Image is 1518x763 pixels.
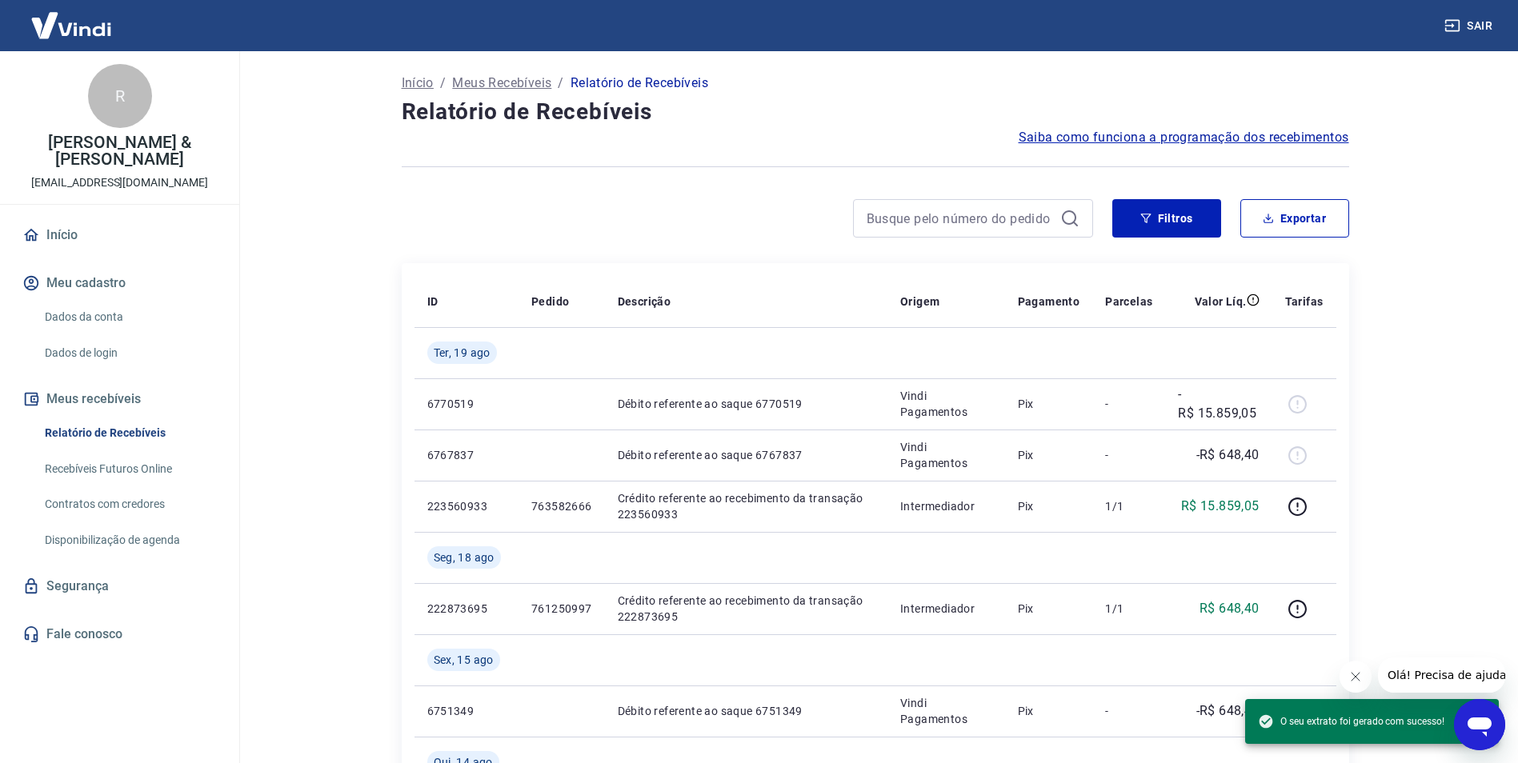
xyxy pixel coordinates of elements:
[900,601,992,617] p: Intermediador
[1112,199,1221,238] button: Filtros
[427,498,506,514] p: 223560933
[1196,445,1260,465] p: -R$ 648,40
[440,74,446,93] p: /
[38,488,220,521] a: Contratos com credores
[1019,128,1349,147] a: Saiba como funciona a programação dos recebimentos
[531,294,569,310] p: Pedido
[38,417,220,449] a: Relatório de Recebíveis
[38,524,220,557] a: Disponibilização de agenda
[1285,294,1324,310] p: Tarifas
[1195,294,1247,310] p: Valor Líq.
[1340,661,1372,693] iframe: Fechar mensagem
[618,490,875,522] p: Crédito referente ao recebimento da transação 223560933
[427,601,506,617] p: 222873695
[1018,498,1080,514] p: Pix
[427,703,506,719] p: 6751349
[434,549,495,565] span: Seg, 18 ago
[427,294,439,310] p: ID
[1018,601,1080,617] p: Pix
[19,218,220,253] a: Início
[618,294,671,310] p: Descrição
[900,695,992,727] p: Vindi Pagamentos
[13,134,226,168] p: [PERSON_NAME] & [PERSON_NAME]
[1454,699,1505,750] iframe: Botão para abrir a janela de mensagens
[1200,599,1260,618] p: R$ 648,40
[618,593,875,625] p: Crédito referente ao recebimento da transação 222873695
[452,74,551,93] a: Meus Recebíveis
[1105,447,1152,463] p: -
[1105,396,1152,412] p: -
[434,345,491,361] span: Ter, 19 ago
[1196,701,1260,721] p: -R$ 648,40
[1240,199,1349,238] button: Exportar
[531,498,592,514] p: 763582666
[402,74,434,93] a: Início
[1378,657,1505,693] iframe: Mensagem da empresa
[1181,497,1260,516] p: R$ 15.859,05
[900,294,939,310] p: Origem
[1018,447,1080,463] p: Pix
[427,447,506,463] p: 6767837
[1018,294,1080,310] p: Pagamento
[618,703,875,719] p: Débito referente ao saque 6751349
[19,1,123,50] img: Vindi
[618,396,875,412] p: Débito referente ao saque 6770519
[88,64,152,128] div: R
[1105,498,1152,514] p: 1/1
[31,174,208,191] p: [EMAIL_ADDRESS][DOMAIN_NAME]
[531,601,592,617] p: 761250997
[427,396,506,412] p: 6770519
[19,569,220,604] a: Segurança
[1178,385,1259,423] p: -R$ 15.859,05
[1105,294,1152,310] p: Parcelas
[867,206,1054,230] input: Busque pelo número do pedido
[558,74,563,93] p: /
[1018,396,1080,412] p: Pix
[38,301,220,334] a: Dados da conta
[900,439,992,471] p: Vindi Pagamentos
[900,388,992,420] p: Vindi Pagamentos
[19,381,220,417] button: Meus recebíveis
[618,447,875,463] p: Débito referente ao saque 6767837
[1018,703,1080,719] p: Pix
[1105,703,1152,719] p: -
[434,652,494,668] span: Sex, 15 ago
[900,498,992,514] p: Intermediador
[19,617,220,652] a: Fale conosco
[1441,11,1499,41] button: Sair
[38,337,220,370] a: Dados de login
[1258,713,1444,729] span: O seu extrato foi gerado com sucesso!
[402,96,1349,128] h4: Relatório de Recebíveis
[10,11,134,24] span: Olá! Precisa de ajuda?
[1105,601,1152,617] p: 1/1
[571,74,708,93] p: Relatório de Recebíveis
[38,453,220,485] a: Recebíveis Futuros Online
[19,266,220,301] button: Meu cadastro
